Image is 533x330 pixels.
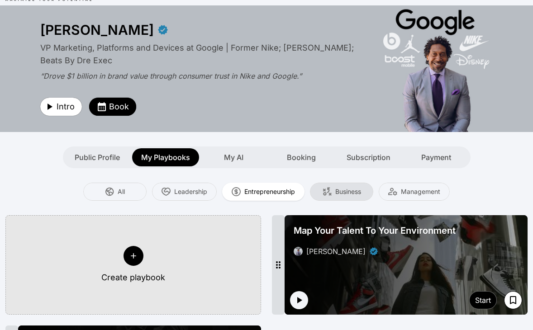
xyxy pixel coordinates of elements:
button: Play intro [290,291,308,309]
span: Public Profile [75,152,120,163]
span: Booking [287,152,316,163]
img: Business [323,187,332,196]
button: Management [379,183,450,201]
button: Leadership [152,183,217,201]
div: Verified partner - Daryl Butler [157,24,168,35]
button: All [83,183,147,201]
img: Management [388,187,397,196]
span: Subscription [347,152,390,163]
span: Payment [421,152,451,163]
span: Business [335,187,361,196]
div: Verified partner - Daryl Butler [369,247,378,256]
button: Subscription [336,148,401,166]
button: Create playbook [5,215,261,315]
button: Entrepreneurship [222,183,305,201]
img: Entrepreneurship [232,187,241,196]
button: Save [504,291,522,309]
button: Intro [40,98,82,116]
button: Book [89,98,136,116]
div: “Drove $1 billion in brand value through consumer trust in Nike and Google.” [40,71,362,81]
img: avatar of Daryl Butler [294,247,303,256]
div: VP Marketing, Platforms and Devices at Google | Former Nike; [PERSON_NAME]; Beats By Dre Exec [40,42,362,67]
span: Book [109,100,129,113]
img: Leadership [162,187,171,196]
span: Intro [57,100,75,113]
button: Start [469,291,497,309]
div: Create playbook [101,271,165,284]
span: Map Your Talent To Your Environment [294,224,456,237]
div: Start [475,295,491,306]
span: My AI [224,152,243,163]
span: Entrepreneurship [244,187,295,196]
button: Booking [269,148,334,166]
span: Management [401,187,440,196]
span: My Playbooks [141,152,190,163]
button: Payment [404,148,469,166]
div: [PERSON_NAME] [40,22,154,38]
div: [PERSON_NAME] [306,246,366,257]
img: All [105,187,114,196]
button: My AI [201,148,266,166]
button: My Playbooks [132,148,199,166]
button: Business [310,183,373,201]
span: All [118,187,125,196]
span: Leadership [174,187,207,196]
button: Public Profile [65,148,130,166]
